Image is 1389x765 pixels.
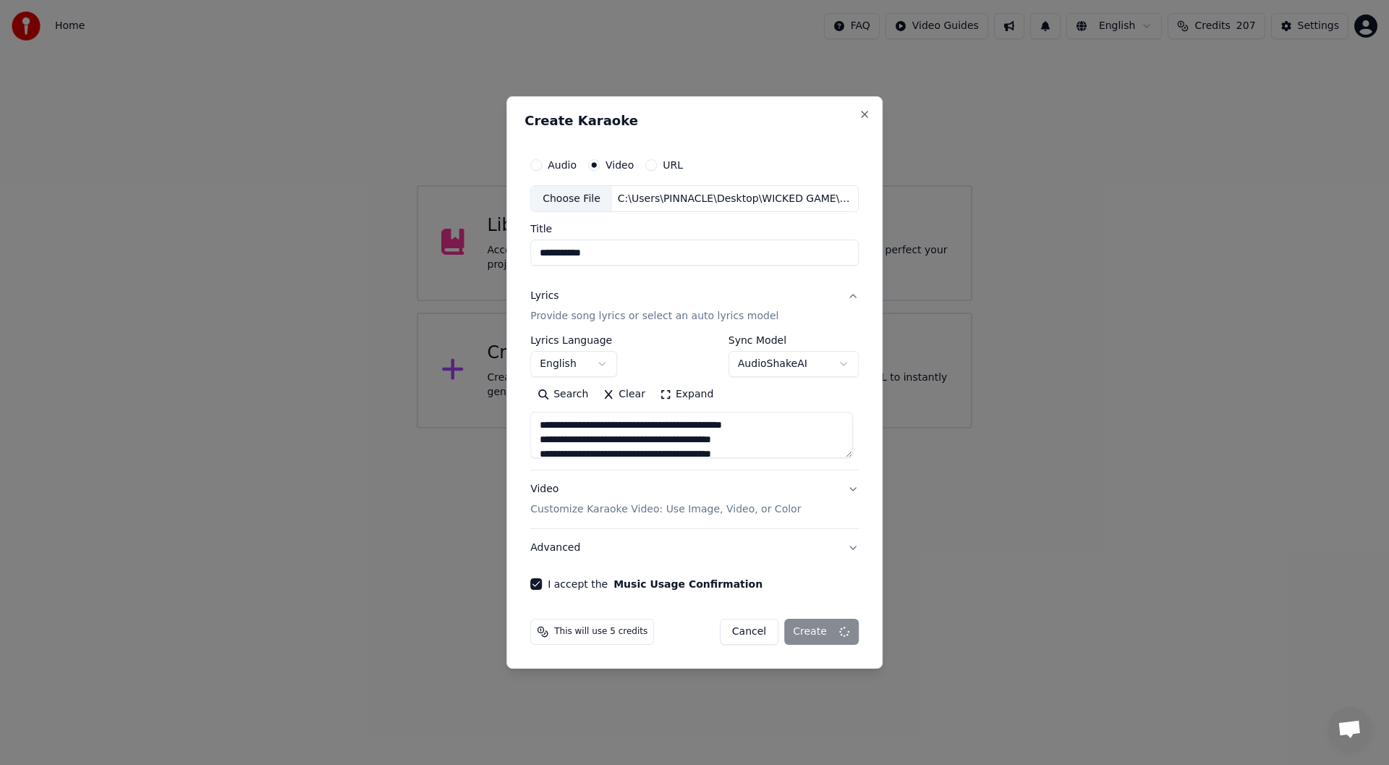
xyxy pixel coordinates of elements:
button: Clear [595,384,653,407]
label: Sync Model [729,336,859,346]
button: I accept the [613,579,763,589]
div: Lyrics [530,289,558,304]
button: Cancel [720,619,778,645]
label: URL [663,160,683,170]
label: I accept the [548,579,763,589]
p: Customize Karaoke Video: Use Image, Video, or Color [530,502,801,517]
p: Provide song lyrics or select an auto lyrics model [530,310,778,324]
div: C:\Users\PINNACLE\Desktop\WICKED GAME\YOUKA\WICKED GAME.mp4 [612,192,858,206]
button: Search [530,384,595,407]
label: Video [606,160,634,170]
div: LyricsProvide song lyrics or select an auto lyrics model [530,336,859,470]
button: Expand [653,384,721,407]
div: Video [530,483,801,517]
label: Audio [548,160,577,170]
label: Lyrics Language [530,336,617,346]
button: VideoCustomize Karaoke Video: Use Image, Video, or Color [530,471,859,529]
div: Choose File [531,186,612,212]
label: Title [530,224,859,234]
h2: Create Karaoke [524,114,865,127]
button: Advanced [530,529,859,567]
button: LyricsProvide song lyrics or select an auto lyrics model [530,278,859,336]
span: This will use 5 credits [554,626,647,638]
